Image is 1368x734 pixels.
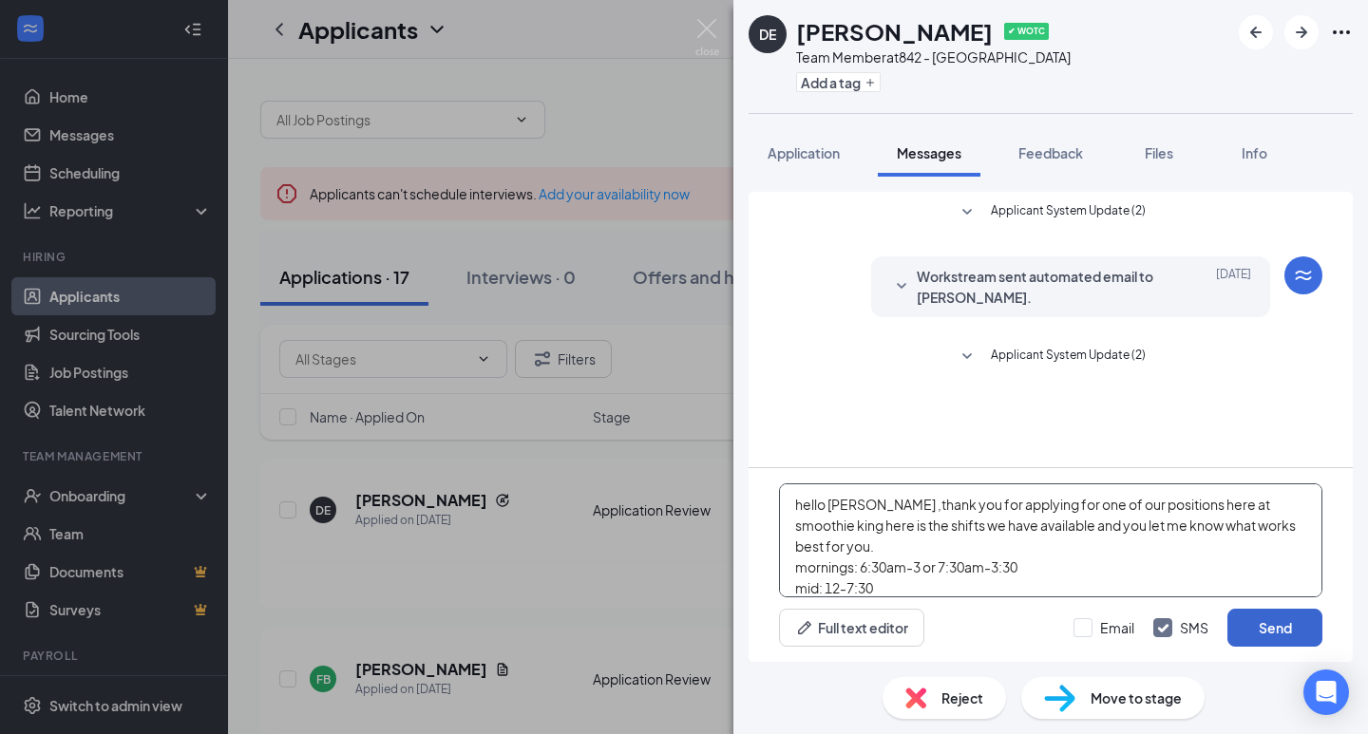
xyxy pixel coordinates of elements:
div: Team Member at 842 - [GEOGRAPHIC_DATA] [796,47,1071,66]
span: ✔ WOTC [1004,23,1049,40]
button: PlusAdd a tag [796,72,881,92]
div: Open Intercom Messenger [1303,669,1349,715]
svg: ArrowLeftNew [1244,21,1267,44]
button: ArrowRight [1284,15,1319,49]
button: SmallChevronDownApplicant System Update (2) [956,346,1146,368]
svg: SmallChevronDown [956,346,978,368]
svg: Plus [864,77,876,88]
svg: Ellipses [1330,21,1353,44]
span: Move to stage [1091,687,1182,708]
h1: [PERSON_NAME] [796,15,993,47]
span: Files [1145,144,1173,161]
button: SmallChevronDownApplicant System Update (2) [956,201,1146,224]
span: Reject [941,687,983,708]
span: [DATE] [1216,266,1251,308]
span: Workstream sent automated email to [PERSON_NAME]. [917,266,1166,308]
button: Send [1227,609,1322,647]
textarea: hello [PERSON_NAME] ,thank you for applying for one of our positions here at smoothie king here i... [779,483,1322,597]
span: Applicant System Update (2) [991,201,1146,224]
svg: ArrowRight [1290,21,1313,44]
span: Messages [897,144,961,161]
div: DE [759,25,776,44]
button: ArrowLeftNew [1239,15,1273,49]
span: Info [1242,144,1267,161]
svg: SmallChevronDown [956,201,978,224]
svg: SmallChevronDown [890,275,913,298]
svg: Pen [795,618,814,637]
span: Application [768,144,840,161]
button: Full text editorPen [779,609,924,647]
span: Feedback [1018,144,1083,161]
svg: WorkstreamLogo [1292,264,1315,287]
span: Applicant System Update (2) [991,346,1146,368]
